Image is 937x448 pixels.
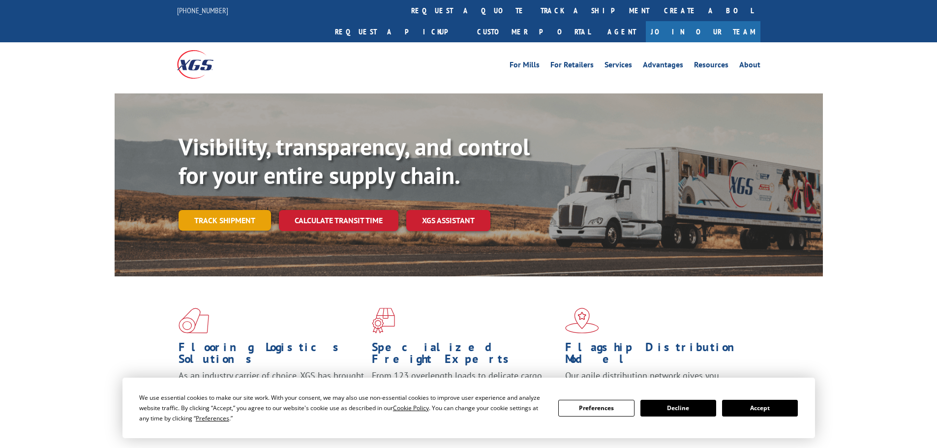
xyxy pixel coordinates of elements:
[694,61,728,72] a: Resources
[372,308,395,333] img: xgs-icon-focused-on-flooring-red
[722,400,798,417] button: Accept
[196,414,229,422] span: Preferences
[179,308,209,333] img: xgs-icon-total-supply-chain-intelligence-red
[406,210,490,231] a: XGS ASSISTANT
[372,370,558,414] p: From 123 overlength loads to delicate cargo, our experienced staff knows the best way to move you...
[643,61,683,72] a: Advantages
[550,61,594,72] a: For Retailers
[558,400,634,417] button: Preferences
[279,210,398,231] a: Calculate transit time
[177,5,228,15] a: [PHONE_NUMBER]
[565,370,746,393] span: Our agile distribution network gives you nationwide inventory management on demand.
[179,131,530,190] b: Visibility, transparency, and control for your entire supply chain.
[179,370,364,405] span: As an industry carrier of choice, XGS has brought innovation and dedication to flooring logistics...
[739,61,760,72] a: About
[646,21,760,42] a: Join Our Team
[179,341,364,370] h1: Flooring Logistics Solutions
[598,21,646,42] a: Agent
[510,61,540,72] a: For Mills
[565,308,599,333] img: xgs-icon-flagship-distribution-model-red
[372,341,558,370] h1: Specialized Freight Experts
[328,21,470,42] a: Request a pickup
[122,378,815,438] div: Cookie Consent Prompt
[470,21,598,42] a: Customer Portal
[393,404,429,412] span: Cookie Policy
[640,400,716,417] button: Decline
[179,210,271,231] a: Track shipment
[605,61,632,72] a: Services
[139,392,546,423] div: We use essential cookies to make our site work. With your consent, we may also use non-essential ...
[565,341,751,370] h1: Flagship Distribution Model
